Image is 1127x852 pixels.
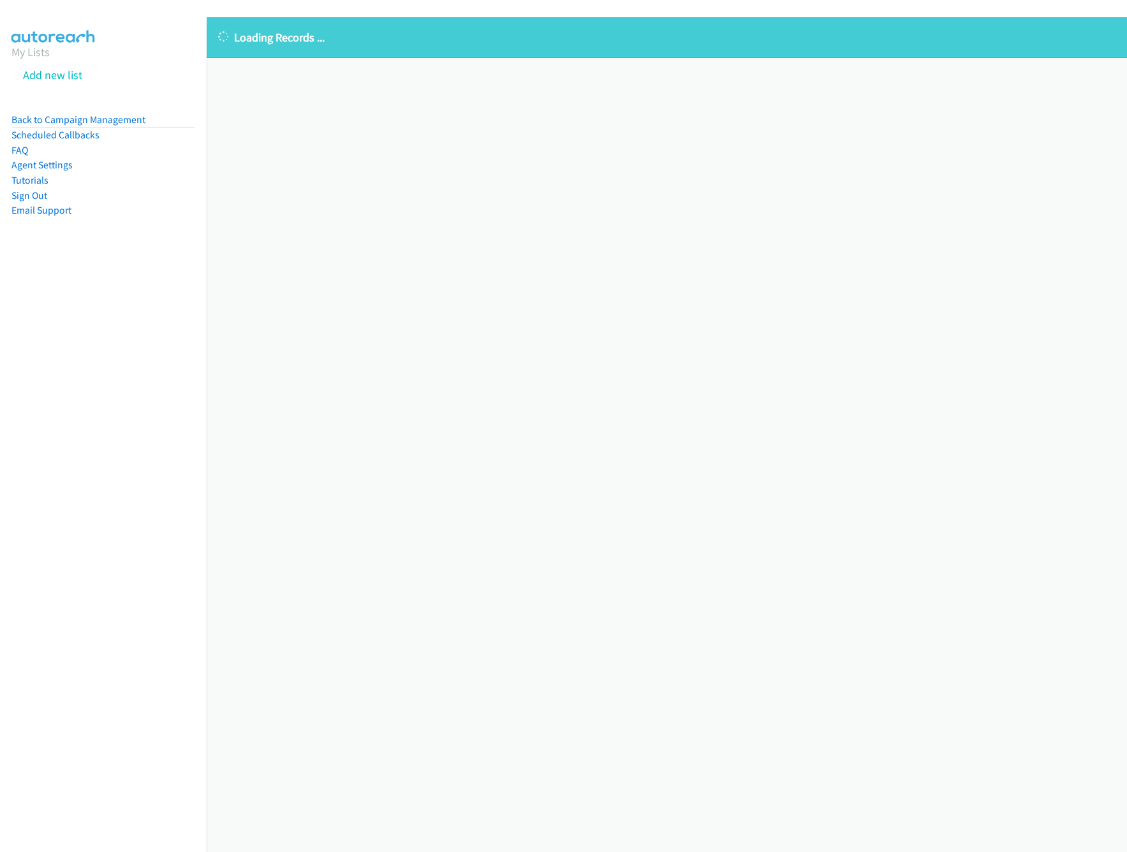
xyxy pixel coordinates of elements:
a: Agent Settings [11,159,73,171]
a: My Lists [11,45,50,59]
a: FAQ [11,144,28,156]
a: Sign Out [11,189,47,202]
a: Back to Campaign Management [11,114,145,126]
a: Scheduled Callbacks [11,129,99,141]
a: Add new list [23,68,82,82]
p: Loading Records ... [218,29,1116,46]
a: Tutorials [11,174,48,186]
a: Email Support [11,204,71,216]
